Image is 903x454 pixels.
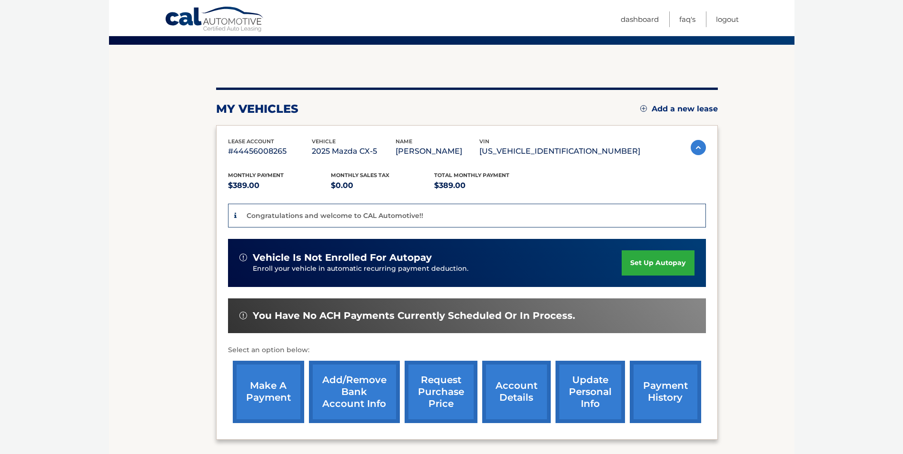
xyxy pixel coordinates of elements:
p: $0.00 [331,179,434,192]
span: Monthly Payment [228,172,284,178]
img: accordion-active.svg [691,140,706,155]
a: make a payment [233,361,304,423]
a: set up autopay [622,250,694,276]
p: #44456008265 [228,145,312,158]
span: vehicle is not enrolled for autopay [253,252,432,264]
p: Enroll your vehicle in automatic recurring payment deduction. [253,264,622,274]
a: update personal info [556,361,625,423]
a: Add a new lease [640,104,718,114]
span: vehicle [312,138,336,145]
span: Total Monthly Payment [434,172,509,178]
a: request purchase price [405,361,477,423]
a: Logout [716,11,739,27]
p: $389.00 [434,179,537,192]
span: vin [479,138,489,145]
p: Congratulations and welcome to CAL Automotive!! [247,211,423,220]
p: $389.00 [228,179,331,192]
p: [US_VEHICLE_IDENTIFICATION_NUMBER] [479,145,640,158]
p: [PERSON_NAME] [396,145,479,158]
h2: my vehicles [216,102,298,116]
a: Dashboard [621,11,659,27]
span: name [396,138,412,145]
span: You have no ACH payments currently scheduled or in process. [253,310,575,322]
a: Add/Remove bank account info [309,361,400,423]
a: FAQ's [679,11,695,27]
p: 2025 Mazda CX-5 [312,145,396,158]
span: Monthly sales Tax [331,172,389,178]
a: payment history [630,361,701,423]
span: lease account [228,138,274,145]
p: Select an option below: [228,345,706,356]
img: alert-white.svg [239,254,247,261]
a: Cal Automotive [165,6,265,34]
img: alert-white.svg [239,312,247,319]
a: account details [482,361,551,423]
img: add.svg [640,105,647,112]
